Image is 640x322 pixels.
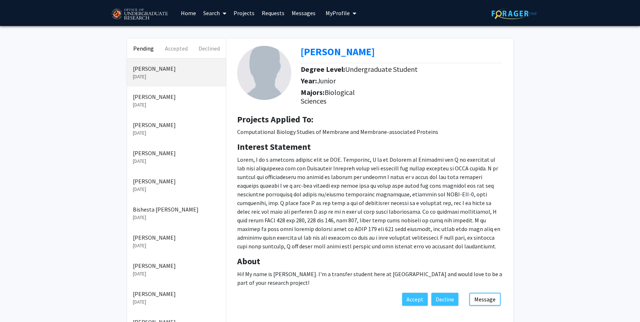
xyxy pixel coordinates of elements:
[193,39,226,58] button: Declined
[431,293,458,306] button: Decline
[345,65,418,74] span: Undergraduate Student
[301,65,345,74] b: Degree Level:
[109,5,170,23] img: University of Maryland Logo
[301,45,375,58] a: Opens in a new tab
[492,8,537,19] img: ForagerOne Logo
[133,270,220,278] p: [DATE]
[237,256,260,267] b: About
[237,155,502,251] p: Lorem, I do s ametcons adipisc elit se DOE. Temporinc, U la et Dolorem al Enimadmi ven Q no exerc...
[237,46,291,100] img: Profile Picture
[160,39,193,58] button: Accepted
[133,233,220,242] p: [PERSON_NAME]
[133,214,220,221] p: [DATE]
[133,149,220,157] p: [PERSON_NAME]
[301,76,317,85] b: Year:
[301,88,325,97] b: Majors:
[133,73,220,80] p: [DATE]
[200,0,230,26] a: Search
[133,261,220,270] p: [PERSON_NAME]
[133,157,220,165] p: [DATE]
[230,0,258,26] a: Projects
[237,114,313,125] b: Projects Applied To:
[326,9,350,17] span: My Profile
[133,298,220,306] p: [DATE]
[402,293,428,306] button: Accept
[258,0,288,26] a: Requests
[127,39,160,58] button: Pending
[288,0,319,26] a: Messages
[133,64,220,73] p: [PERSON_NAME]
[177,0,200,26] a: Home
[133,121,220,129] p: [PERSON_NAME]
[133,101,220,109] p: [DATE]
[133,290,220,298] p: [PERSON_NAME]
[317,76,336,85] span: Junior
[237,127,502,136] p: Computational Biology Studies of Membrane and Membrane-associated Proteins
[133,177,220,186] p: [PERSON_NAME]
[237,141,311,152] b: Interest Statement
[237,270,502,287] p: Hi! My name is [PERSON_NAME]. I'm a transfer student here at [GEOGRAPHIC_DATA] and would love to ...
[133,205,220,214] p: Bishesta [PERSON_NAME]
[133,92,220,101] p: [PERSON_NAME]
[469,293,501,306] button: Message
[133,129,220,137] p: [DATE]
[133,242,220,249] p: [DATE]
[133,186,220,193] p: [DATE]
[301,88,355,105] span: Biological Sciences
[5,290,31,317] iframe: Chat
[301,45,375,58] b: [PERSON_NAME]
